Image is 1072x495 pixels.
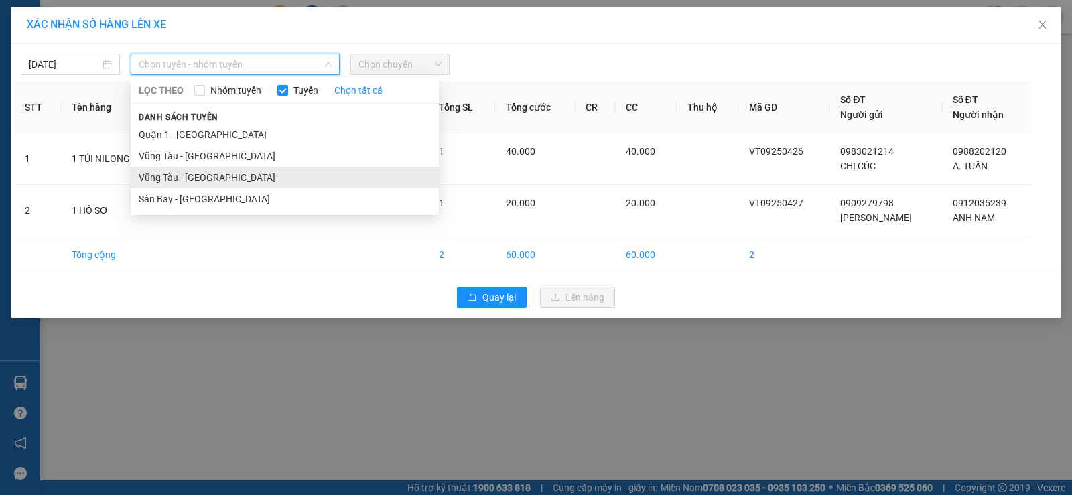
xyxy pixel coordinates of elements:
[615,82,676,133] th: CC
[626,198,655,208] span: 20.000
[749,198,803,208] span: VT09250427
[139,54,332,74] span: Chọn tuyến - nhóm tuyến
[495,82,575,133] th: Tổng cước
[131,124,439,145] li: Quận 1 - [GEOGRAPHIC_DATA]
[482,290,516,305] span: Quay lại
[840,198,894,208] span: 0909279798
[27,18,166,31] span: XÁC NHẬN SỐ HÀNG LÊN XE
[439,146,444,157] span: 1
[288,83,324,98] span: Tuyến
[131,167,439,188] li: Vũng Tàu - [GEOGRAPHIC_DATA]
[128,11,236,60] div: VP 184 [PERSON_NAME] - HCM
[147,94,207,118] span: VP184
[128,76,236,94] div: 0934437499
[495,236,575,273] td: 60.000
[738,82,829,133] th: Mã GD
[953,198,1006,208] span: 0912035239
[131,111,226,123] span: Danh sách tuyến
[506,146,535,157] span: 40.000
[131,145,439,167] li: Vũng Tàu - [GEOGRAPHIC_DATA]
[840,161,876,171] span: CHỊ CÚC
[61,185,197,236] td: 1 HỒ SƠ
[61,82,197,133] th: Tên hàng
[439,198,444,208] span: 1
[1024,7,1061,44] button: Close
[840,109,883,120] span: Người gửi
[61,133,197,185] td: 1 TÚI NILONG TRẮNG
[953,94,978,105] span: Số ĐT
[11,11,119,44] div: VP 108 [PERSON_NAME]
[14,82,61,133] th: STT
[626,146,655,157] span: 40.000
[11,13,32,27] span: Gửi:
[205,83,267,98] span: Nhóm tuyến
[615,236,676,273] td: 60.000
[953,161,988,171] span: A. TUẤN
[457,287,527,308] button: rollbackQuay lại
[131,188,439,210] li: Sân Bay - [GEOGRAPHIC_DATA]
[29,57,100,72] input: 13/09/2025
[14,185,61,236] td: 2
[468,293,477,303] span: rollback
[14,133,61,185] td: 1
[953,109,1004,120] span: Người nhận
[840,94,866,105] span: Số ĐT
[128,13,160,27] span: Nhận:
[506,198,535,208] span: 20.000
[540,287,615,308] button: uploadLên hàng
[677,82,739,133] th: Thu hộ
[428,82,495,133] th: Tổng SL
[1037,19,1048,30] span: close
[61,236,197,273] td: Tổng cộng
[324,60,332,68] span: down
[953,146,1006,157] span: 0988202120
[840,212,912,223] span: [PERSON_NAME]
[334,83,383,98] a: Chọn tất cả
[139,83,184,98] span: LỌC THEO
[840,146,894,157] span: 0983021214
[11,60,119,78] div: 0939234667
[128,60,236,76] div: ANH TAM
[738,236,829,273] td: 2
[749,146,803,157] span: VT09250426
[428,236,495,273] td: 2
[11,44,119,60] div: [PERSON_NAME]
[358,54,442,74] span: Chọn chuyến
[575,82,615,133] th: CR
[953,212,995,223] span: ANH NAM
